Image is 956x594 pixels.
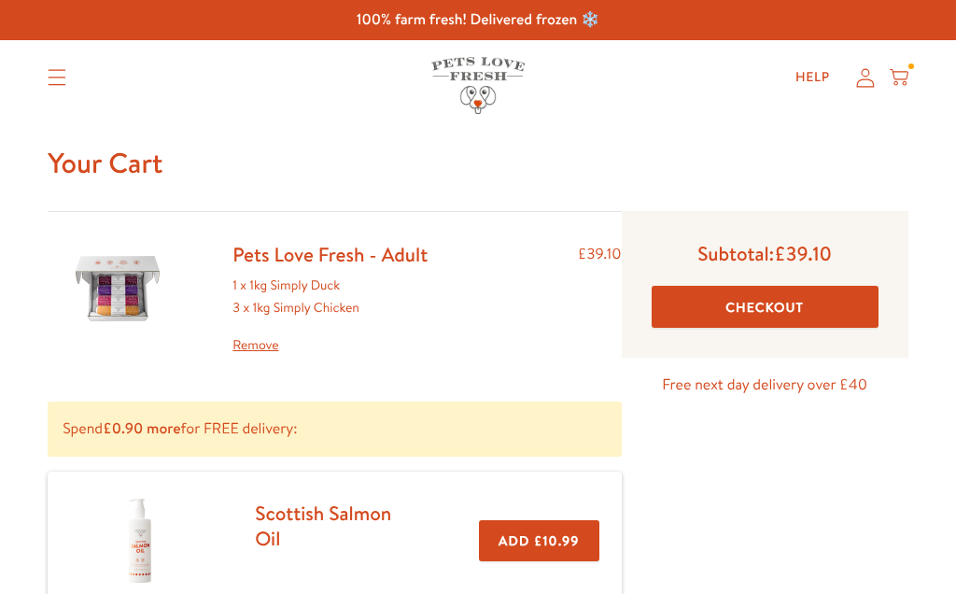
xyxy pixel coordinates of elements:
[48,402,621,457] p: Spend for FREE delivery:
[431,57,525,114] img: Pets Love Fresh
[103,418,180,439] b: £0.90 more
[232,334,428,357] a: Remove
[232,275,428,356] div: 1 x 1kg Simply Duck 3 x 1kg Simply Chicken
[93,494,187,587] img: Scottish Salmon Oil
[578,242,622,357] div: £39.10
[232,241,428,268] a: Pets Love Fresh - Adult
[479,520,598,562] button: Add £10.99
[48,145,908,181] h1: Your Cart
[33,54,81,101] summary: Translation missing: en.sections.header.menu
[255,500,391,552] a: Scottish Salmon Oil
[652,286,879,328] button: Checkout
[622,373,908,398] p: Free next day delivery over £40
[774,240,832,267] span: £39.10
[780,59,845,96] a: Help
[652,241,879,266] p: Subtotal:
